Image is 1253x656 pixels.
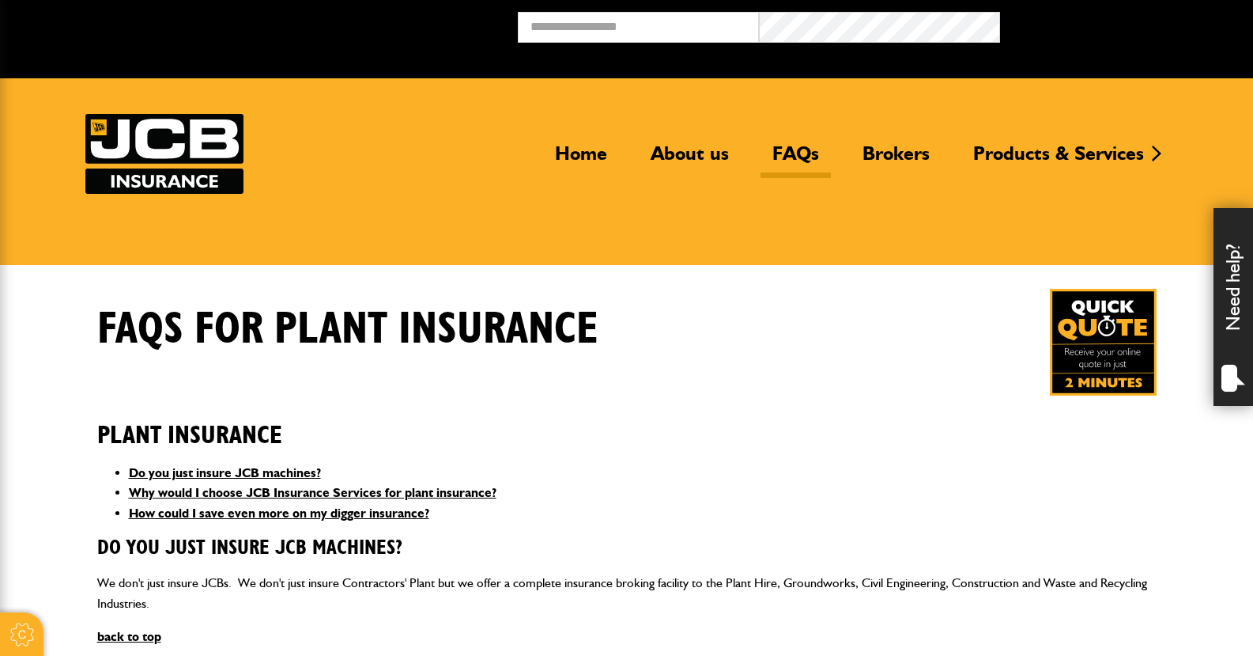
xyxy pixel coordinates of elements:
[961,142,1156,178] a: Products & Services
[760,142,831,178] a: FAQs
[543,142,619,178] a: Home
[97,573,1157,613] p: We don't just insure JCBs. We don't just insure Contractors' Plant but we offer a complete insura...
[1213,208,1253,406] div: Need help?
[97,629,161,644] a: back to top
[129,506,429,521] a: How could I save even more on my digger insurance?
[129,465,321,480] a: Do you just insure JCB machines?
[851,142,942,178] a: Brokers
[639,142,741,178] a: About us
[85,114,243,194] img: JCB Insurance Services logo
[129,485,496,500] a: Why would I choose JCB Insurance Services for plant insurance?
[97,303,598,356] h1: FAQS for Plant insurance
[1050,289,1157,396] img: Quick Quote
[1000,12,1241,36] button: Broker Login
[97,396,1157,450] h2: Plant insurance
[97,537,1157,561] h3: Do you just insure JCB machines?
[1050,289,1157,396] a: Get your insurance quote in just 2-minutes
[85,114,243,194] a: JCB Insurance Services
